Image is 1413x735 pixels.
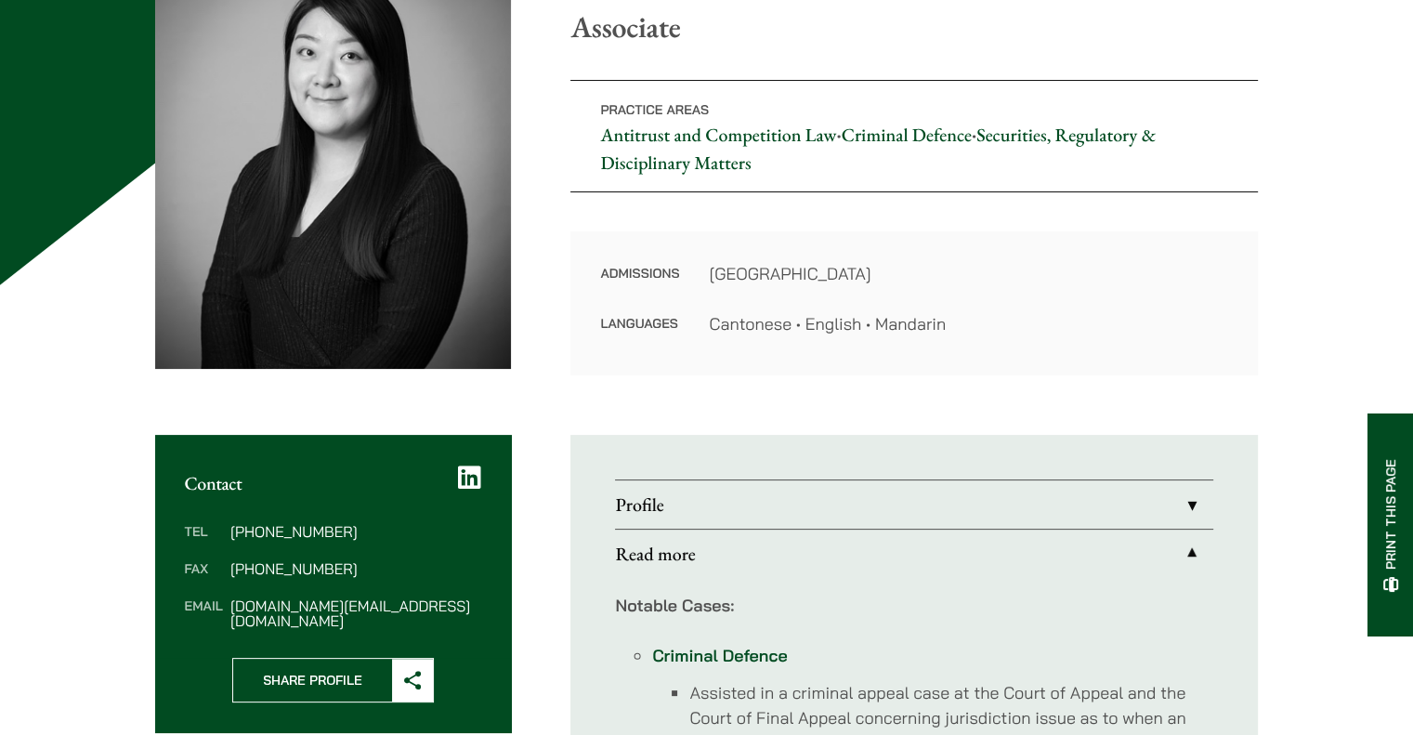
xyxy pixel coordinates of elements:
p: Associate [570,9,1258,45]
h2: Contact [185,472,482,494]
dd: [GEOGRAPHIC_DATA] [709,261,1228,286]
a: Antitrust and Competition Law [600,123,836,147]
dd: Cantonese • English • Mandarin [709,311,1228,336]
dt: Email [185,598,223,628]
strong: Notable Cases: [615,595,734,616]
span: Practice Areas [600,101,709,118]
a: Securities, Regulatory & Disciplinary Matters [600,123,1156,175]
a: LinkedIn [458,465,481,491]
a: Read more [615,530,1213,578]
dt: Tel [185,524,223,561]
button: Share Profile [232,658,434,702]
a: Profile [615,480,1213,529]
a: Criminal Defence [842,123,972,147]
dt: Admissions [600,261,679,311]
dd: [PHONE_NUMBER] [230,561,481,576]
dt: Languages [600,311,679,336]
span: Share Profile [233,659,392,702]
p: • • [570,80,1258,192]
dd: [PHONE_NUMBER] [230,524,481,539]
a: Criminal Defence [652,645,787,666]
dd: [DOMAIN_NAME][EMAIL_ADDRESS][DOMAIN_NAME] [230,598,481,628]
dt: Fax [185,561,223,598]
